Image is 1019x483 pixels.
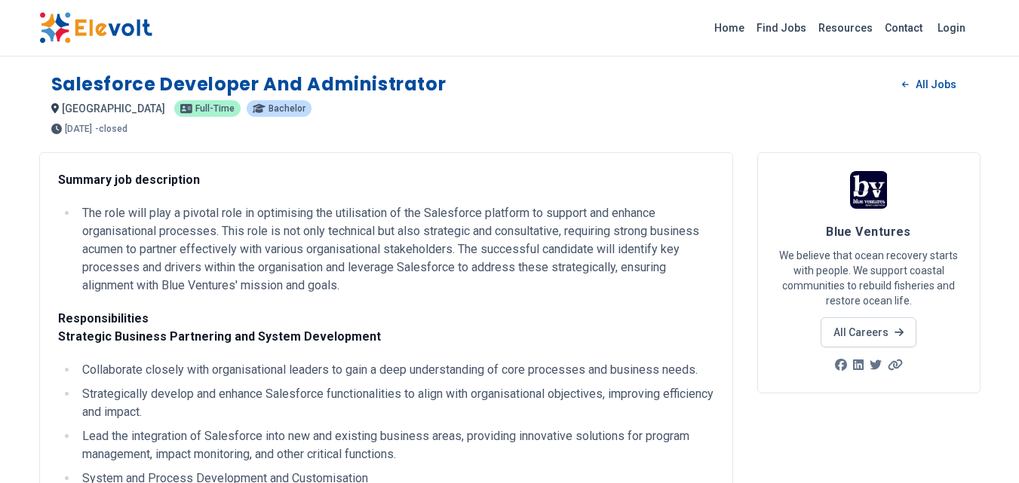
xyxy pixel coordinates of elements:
a: Contact [879,16,928,40]
a: Find Jobs [750,16,812,40]
strong: Summary job description [58,173,200,187]
a: All Careers [821,317,916,347]
p: - closed [95,124,127,133]
li: Lead the integration of Salesforce into new and existing business areas, providing innovative sol... [78,427,714,463]
a: All Jobs [890,73,968,96]
span: [GEOGRAPHIC_DATA] [62,102,165,115]
img: Elevolt [39,12,152,44]
h1: Salesforce Developer and Administrator [51,72,447,96]
span: Full-time [195,104,235,113]
li: Strategically develop and enhance Salesforce functionalities to align with organisational objecti... [78,385,714,421]
li: Collaborate closely with organisational leaders to gain a deep understanding of core processes an... [78,361,714,379]
p: We believe that ocean recovery starts with people. We support coastal communities to rebuild fish... [776,248,962,308]
span: Blue Ventures [826,225,911,239]
a: Resources [812,16,879,40]
a: Home [708,16,750,40]
span: [DATE] [65,124,92,133]
strong: Responsibilities Strategic Business Partnering and System Development [58,311,381,344]
li: The role will play a pivotal role in optimising the utilisation of the Salesforce platform to sup... [78,204,714,295]
a: Login [928,13,974,43]
span: Bachelor [269,104,305,113]
img: Blue Ventures [850,171,888,209]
